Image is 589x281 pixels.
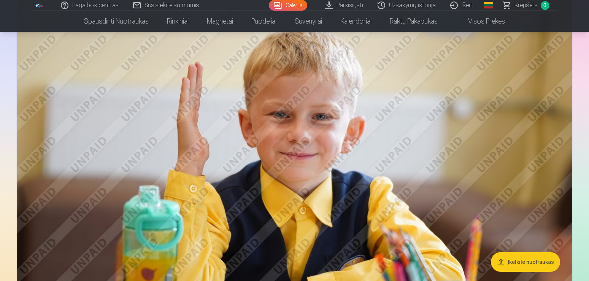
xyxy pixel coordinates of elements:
a: Kalendoriai [331,11,381,32]
span: Krepšelis [514,1,538,10]
a: Rinkiniai [158,11,198,32]
a: Magnetai [198,11,242,32]
a: Visos prekės [447,11,514,32]
button: Įkelkite nuotraukas [491,252,560,272]
a: Spausdinti nuotraukas [75,11,158,32]
a: Raktų pakabukas [381,11,447,32]
span: 0 [541,1,549,10]
img: /fa2 [35,3,44,8]
a: Puodeliai [242,11,286,32]
a: Suvenyrai [286,11,331,32]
